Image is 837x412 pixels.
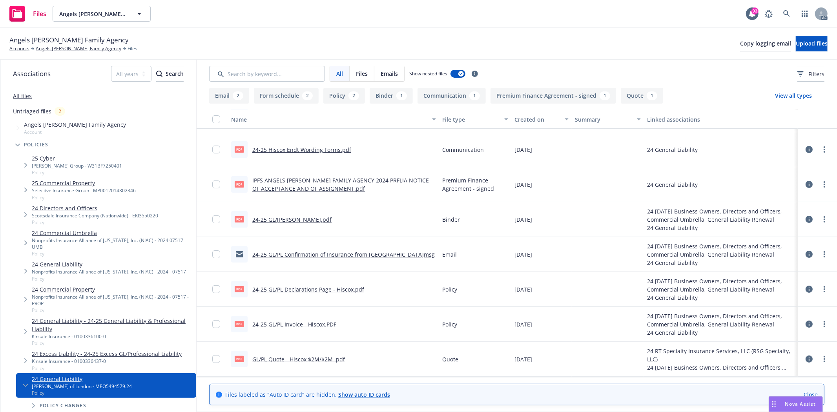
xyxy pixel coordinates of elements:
[469,91,480,100] div: 1
[209,88,249,104] button: Email
[59,10,127,18] span: Angels [PERSON_NAME] Family Agency
[647,91,657,100] div: 1
[336,69,343,78] span: All
[600,91,610,100] div: 1
[225,390,390,399] span: Files labeled as "Auto ID card" are hidden.
[128,45,137,52] span: Files
[32,237,193,250] div: Nonprofits Insurance Alliance of [US_STATE], Inc. (NIAC) - 2024 07517 UMB
[514,146,532,154] span: [DATE]
[32,194,136,201] span: Policy
[32,169,122,176] span: Policy
[254,88,319,104] button: Form schedule
[491,88,616,104] button: Premium Finance Agreement - signed
[212,250,220,258] input: Toggle Row Selected
[228,110,439,129] button: Name
[53,6,151,22] button: Angels [PERSON_NAME] Family Agency
[32,294,193,307] div: Nonprofits Insurance Alliance of [US_STATE], Inc. (NIAC) - 2024 - 07517 - PROP
[514,285,532,294] span: [DATE]
[647,207,795,224] div: 24 [DATE] Business Owners, Directors and Officers, Commercial Umbrella, General Liability Renewal
[621,88,663,104] button: Quote
[32,250,193,257] span: Policy
[36,45,121,52] a: Angels [PERSON_NAME] Family Agency
[751,7,759,15] div: 93
[32,229,193,237] a: 24 Commercial Umbrella
[348,91,359,100] div: 2
[235,146,244,152] span: pdf
[212,115,220,123] input: Select all
[575,115,632,124] div: Summary
[356,69,368,78] span: Files
[797,6,813,22] a: Switch app
[156,66,184,81] div: Search
[32,204,158,212] a: 24 Directors and Officers
[409,70,447,77] span: Show nested files
[442,215,460,224] span: Binder
[32,212,158,219] div: Scottsdale Insurance Company (Nationwide) - EKI3550220
[32,162,122,169] div: [PERSON_NAME] Group - W31BF7250401
[231,115,427,124] div: Name
[32,350,182,358] a: 24 Excess Liability - 24-25 Excess GL/Professional Liability
[212,320,220,328] input: Toggle Row Selected
[796,36,828,51] button: Upload files
[647,277,795,294] div: 24 [DATE] Business Owners, Directors and Officers, Commercial Umbrella, General Liability Renewal
[32,317,193,333] a: 24 General Liability - 24-25 General Liability & Professional Liability
[233,91,243,100] div: 2
[785,401,816,407] span: Nova Assist
[6,3,49,25] a: Files
[820,250,829,259] a: more
[235,286,244,292] span: pdf
[235,181,244,187] span: pdf
[442,146,484,154] span: Communication
[32,285,193,294] a: 24 Commercial Property
[32,219,158,226] span: Policy
[820,180,829,189] a: more
[32,383,132,390] div: [PERSON_NAME] of London - MEO5494579.24
[442,285,457,294] span: Policy
[235,356,244,362] span: pdf
[514,250,532,259] span: [DATE]
[796,40,828,47] span: Upload files
[212,146,220,153] input: Toggle Row Selected
[32,154,122,162] a: 25 Cyber
[740,36,791,51] button: Copy logging email
[252,286,364,293] a: 24-25 GL/PL Declarations Page - Hiscox.pdf
[820,354,829,364] a: more
[252,216,332,223] a: 24-25 GL/[PERSON_NAME].pdf
[511,110,572,129] button: Created on
[769,396,823,412] button: Nova Assist
[212,215,220,223] input: Toggle Row Selected
[396,91,407,100] div: 1
[762,88,824,104] button: View all types
[13,92,32,100] a: All files
[439,110,511,129] button: File type
[156,71,162,77] svg: Search
[212,355,220,363] input: Toggle Row Selected
[514,180,532,189] span: [DATE]
[9,35,129,45] span: Angels [PERSON_NAME] Family Agency
[797,66,824,82] button: Filters
[32,358,182,365] div: Kinsale Insurance - 0100336437-0
[24,129,126,135] span: Account
[235,216,244,222] span: pdf
[9,45,29,52] a: Accounts
[24,142,49,147] span: Policies
[13,107,51,115] a: Untriaged files
[252,177,429,192] a: IPFS ANGELS [PERSON_NAME] FAMILY AGENCY 2024 PRFLIA NOTICE OF ACCEPTANCE AND OF ASSIGNMENT.pdf
[647,328,795,337] div: 24 General Liability
[442,250,457,259] span: Email
[442,320,457,328] span: Policy
[13,69,51,79] span: Associations
[323,88,365,104] button: Policy
[33,11,46,17] span: Files
[381,69,398,78] span: Emails
[647,146,698,154] div: 24 General Liability
[212,285,220,293] input: Toggle Row Selected
[514,320,532,328] span: [DATE]
[40,403,86,408] span: Policy changes
[820,284,829,294] a: more
[252,355,345,363] a: GL/PL Quote - Hiscox $2M/$2M .pdf
[32,260,186,268] a: 24 General Liability
[797,70,824,78] span: Filters
[514,355,532,363] span: [DATE]
[252,321,336,328] a: 24-25 GL/PL Invoice - Hiscox.PDF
